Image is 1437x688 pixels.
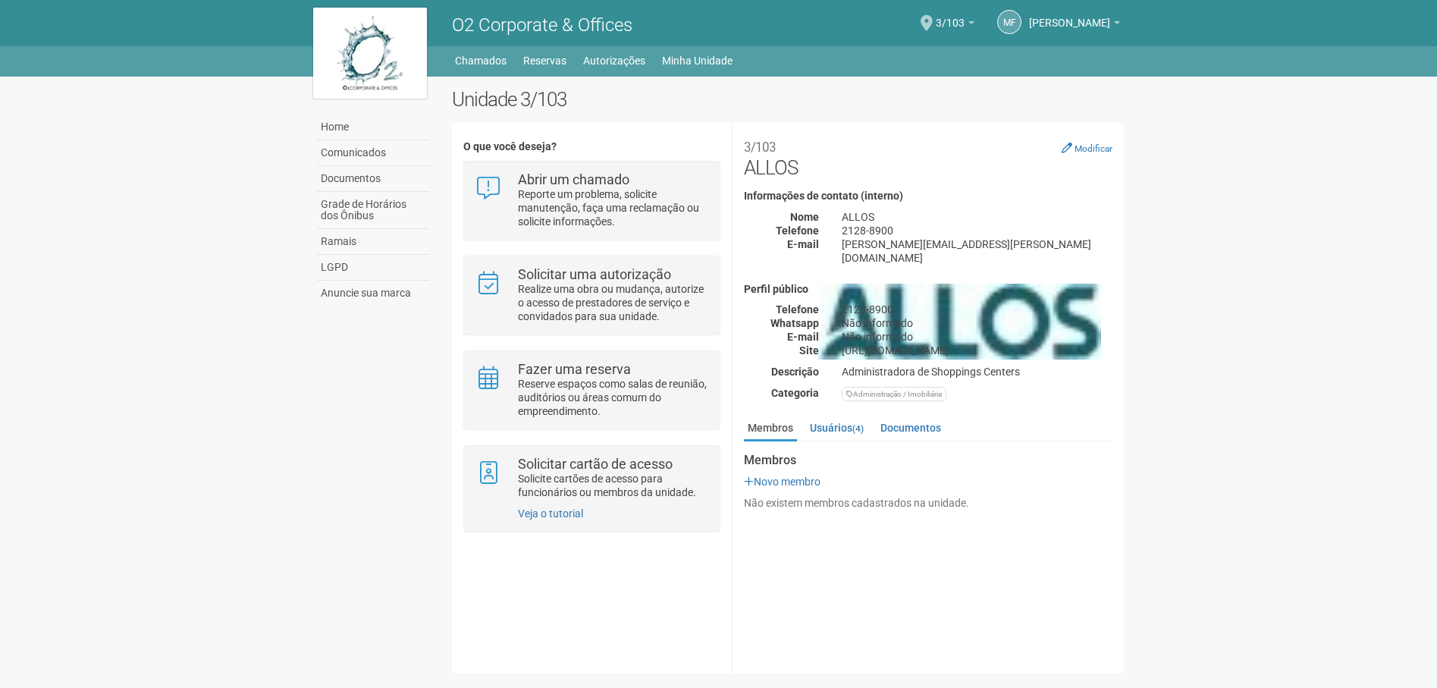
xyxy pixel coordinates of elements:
[744,134,1112,179] h2: ALLOS
[523,50,566,71] a: Reservas
[475,363,708,418] a: Fazer uma reserva Reserve espaços como salas de reunião, auditórios ou áreas comum do empreendime...
[770,317,819,329] strong: Whatsapp
[830,224,1124,237] div: 2128-8900
[744,140,776,155] small: 3/103
[1062,142,1112,154] a: Modificar
[744,284,1112,295] h4: Perfil público
[1029,2,1110,29] span: Márcia Ferraz
[518,266,671,282] strong: Solicitar uma autorização
[313,8,427,99] img: logo.jpg
[830,330,1124,344] div: Não informado
[852,423,864,434] small: (4)
[518,472,708,499] p: Solicite cartões de acesso para funcionários ou membros da unidade.
[830,365,1124,379] div: Administradora de Shoppings Centers
[452,88,1125,111] h2: Unidade 3/103
[830,237,1124,265] div: [PERSON_NAME][EMAIL_ADDRESS][PERSON_NAME][DOMAIN_NAME]
[744,190,1112,202] h4: Informações de contato (interno)
[818,284,1102,360] img: business.png
[518,361,631,377] strong: Fazer uma reserva
[830,316,1124,330] div: Não informado
[787,331,819,343] strong: E-mail
[518,377,708,418] p: Reserve espaços como salas de reunião, auditórios ou áreas comum do empreendimento.
[317,281,429,306] a: Anuncie sua marca
[518,456,673,472] strong: Solicitar cartão de acesso
[776,225,819,237] strong: Telefone
[455,50,507,71] a: Chamados
[317,166,429,192] a: Documentos
[877,416,945,439] a: Documentos
[475,268,708,323] a: Solicitar uma autorização Realize uma obra ou mudança, autorize o acesso de prestadores de serviç...
[475,173,708,228] a: Abrir um chamado Reporte um problema, solicite manutenção, faça uma reclamação ou solicite inform...
[583,50,645,71] a: Autorizações
[475,457,708,499] a: Solicitar cartão de acesso Solicite cartões de acesso para funcionários ou membros da unidade.
[1075,143,1112,154] small: Modificar
[518,187,708,228] p: Reporte um problema, solicite manutenção, faça uma reclamação ou solicite informações.
[790,211,819,223] strong: Nome
[317,140,429,166] a: Comunicados
[317,255,429,281] a: LGPD
[936,19,974,31] a: 3/103
[1029,19,1120,31] a: [PERSON_NAME]
[744,476,820,488] a: Novo membro
[806,416,868,439] a: Usuários(4)
[799,344,819,357] strong: Site
[776,303,819,316] strong: Telefone
[452,14,632,36] span: O2 Corporate & Offices
[830,210,1124,224] div: ALLOS
[997,10,1021,34] a: MF
[771,387,819,399] strong: Categoria
[317,229,429,255] a: Ramais
[830,344,1124,357] div: [URL][DOMAIN_NAME]
[744,496,1112,510] div: Não existem membros cadastrados na unidade.
[787,238,819,250] strong: E-mail
[463,141,720,152] h4: O que você deseja?
[830,303,1124,316] div: 2128-8900
[842,387,946,401] div: Administração / Imobiliária
[662,50,733,71] a: Minha Unidade
[771,366,819,378] strong: Descrição
[518,282,708,323] p: Realize uma obra ou mudança, autorize o acesso de prestadores de serviço e convidados para sua un...
[518,171,629,187] strong: Abrir um chamado
[936,2,965,29] span: 3/103
[317,192,429,229] a: Grade de Horários dos Ônibus
[744,454,1112,467] strong: Membros
[317,115,429,140] a: Home
[744,416,797,441] a: Membros
[518,507,583,520] a: Veja o tutorial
